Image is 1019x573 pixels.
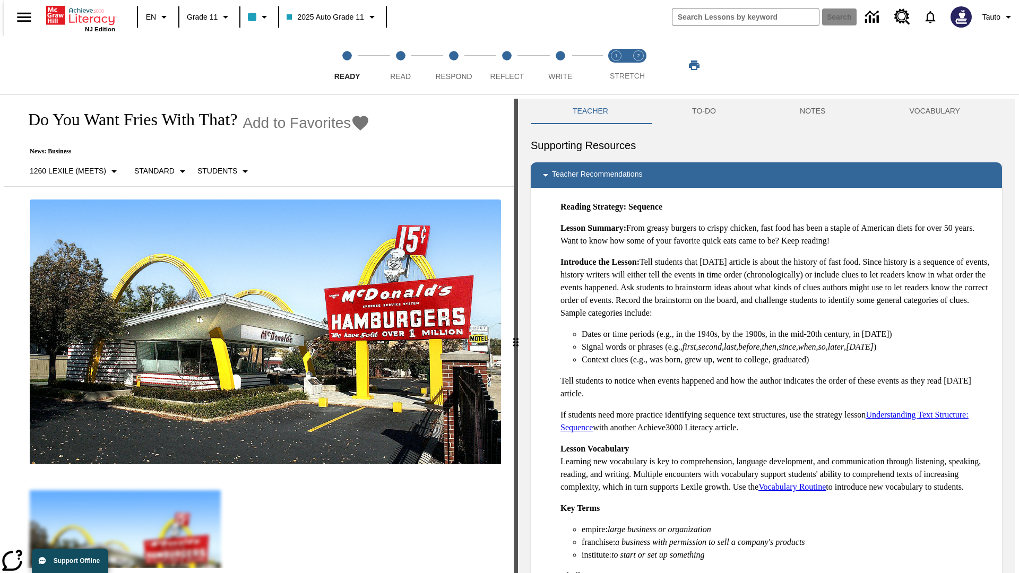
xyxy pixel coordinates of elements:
span: Read [390,72,411,81]
button: Stretch Read step 1 of 2 [601,36,632,94]
button: Language: EN, Select a language [141,7,175,27]
button: Ready step 1 of 5 [316,36,378,94]
em: since [779,342,796,351]
span: STRETCH [610,72,645,80]
em: large business or organization [608,525,711,534]
div: reading [4,99,514,568]
strong: Key Terms [560,503,600,513]
em: first [683,342,696,351]
button: Print [677,56,711,75]
text: 2 [637,53,640,58]
h6: Supporting Resources [531,137,1002,154]
button: Select Student [193,162,256,181]
h1: Do You Want Fries With That? [17,110,237,129]
div: Press Enter or Spacebar and then press right and left arrow keys to move the slider [514,99,518,573]
button: Support Offline [32,549,108,573]
button: TO-DO [650,99,758,124]
button: Grade: Grade 11, Select a grade [183,7,236,27]
span: EN [146,12,156,23]
p: If students need more practice identifying sequence text structures, use the strategy lesson with... [560,409,994,434]
a: Resource Center, Will open in new tab [888,3,917,31]
span: 2025 Auto Grade 11 [287,12,364,23]
p: Tell students that [DATE] article is about the history of fast food. Since history is a sequence ... [560,256,994,319]
button: NOTES [758,99,867,124]
span: Tauto [982,12,1000,23]
span: Respond [435,72,472,81]
div: Home [46,4,115,32]
a: Notifications [917,3,944,31]
button: Class color is light blue. Change class color [244,7,275,27]
span: Reflect [490,72,524,81]
p: Teacher Recommendations [552,169,642,181]
em: a business with permission to sell a company's products [615,537,805,546]
em: to start or set up something [611,550,705,559]
span: NJ Edition [85,26,115,32]
button: Open side menu [8,2,40,33]
p: 1260 Lexile (Meets) [30,166,106,177]
a: Vocabulary Routine [758,482,826,491]
span: Support Offline [54,557,100,565]
button: Scaffolds, Standard [130,162,193,181]
strong: Introduce the Lesson: [560,257,640,266]
a: Understanding Text Structure: Sequence [560,410,969,432]
button: Write step 5 of 5 [530,36,591,94]
button: Profile/Settings [978,7,1019,27]
button: Select Lexile, 1260 Lexile (Meets) [25,162,125,181]
div: Teacher Recommendations [531,162,1002,188]
strong: Lesson Vocabulary [560,444,629,453]
img: One of the first McDonald's stores, with the iconic red sign and golden arches. [30,199,501,465]
li: Context clues (e.g., was born, grew up, went to college, graduated) [582,353,994,366]
p: Tell students to notice when events happened and how the author indicates the order of these even... [560,375,994,400]
button: Teacher [531,99,650,124]
button: Select a new avatar [944,3,978,31]
p: From greasy burgers to crispy chicken, fast food has been a staple of American diets for over 50 ... [560,222,994,247]
p: Learning new vocabulary is key to comprehension, language development, and communication through ... [560,442,994,493]
strong: Reading Strategy: [560,202,626,211]
em: last [724,342,736,351]
p: Students [197,166,237,177]
strong: Sequence [628,202,662,211]
span: Add to Favorites [243,115,351,132]
button: Reflect step 4 of 5 [476,36,538,94]
a: Data Center [859,3,888,32]
em: then [762,342,776,351]
em: before [738,342,759,351]
text: 1 [615,53,617,58]
span: Ready [334,72,360,81]
button: Stretch Respond step 2 of 2 [623,36,654,94]
button: Class: 2025 Auto Grade 11, Select your class [282,7,382,27]
li: empire: [582,523,994,536]
em: when [798,342,816,351]
li: Signal words or phrases (e.g., , , , , , , , , , ) [582,341,994,353]
strong: Lesson Summary: [560,223,626,232]
li: institute: [582,549,994,561]
em: so [818,342,826,351]
img: Avatar [951,6,972,28]
button: Read step 2 of 5 [369,36,431,94]
p: Standard [134,166,175,177]
button: VOCABULARY [867,99,1002,124]
div: activity [518,99,1015,573]
button: Add to Favorites - Do You Want Fries With That? [243,114,370,132]
span: Grade 11 [187,12,218,23]
em: later [828,342,844,351]
li: Dates or time periods (e.g., in the 1940s, by the 1900s, in the mid-20th century, in [DATE]) [582,328,994,341]
button: Respond step 3 of 5 [423,36,485,94]
span: Write [548,72,572,81]
li: franchise: [582,536,994,549]
div: Instructional Panel Tabs [531,99,1002,124]
em: second [698,342,722,351]
input: search field [672,8,819,25]
p: News: Business [17,147,370,155]
em: [DATE] [846,342,874,351]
